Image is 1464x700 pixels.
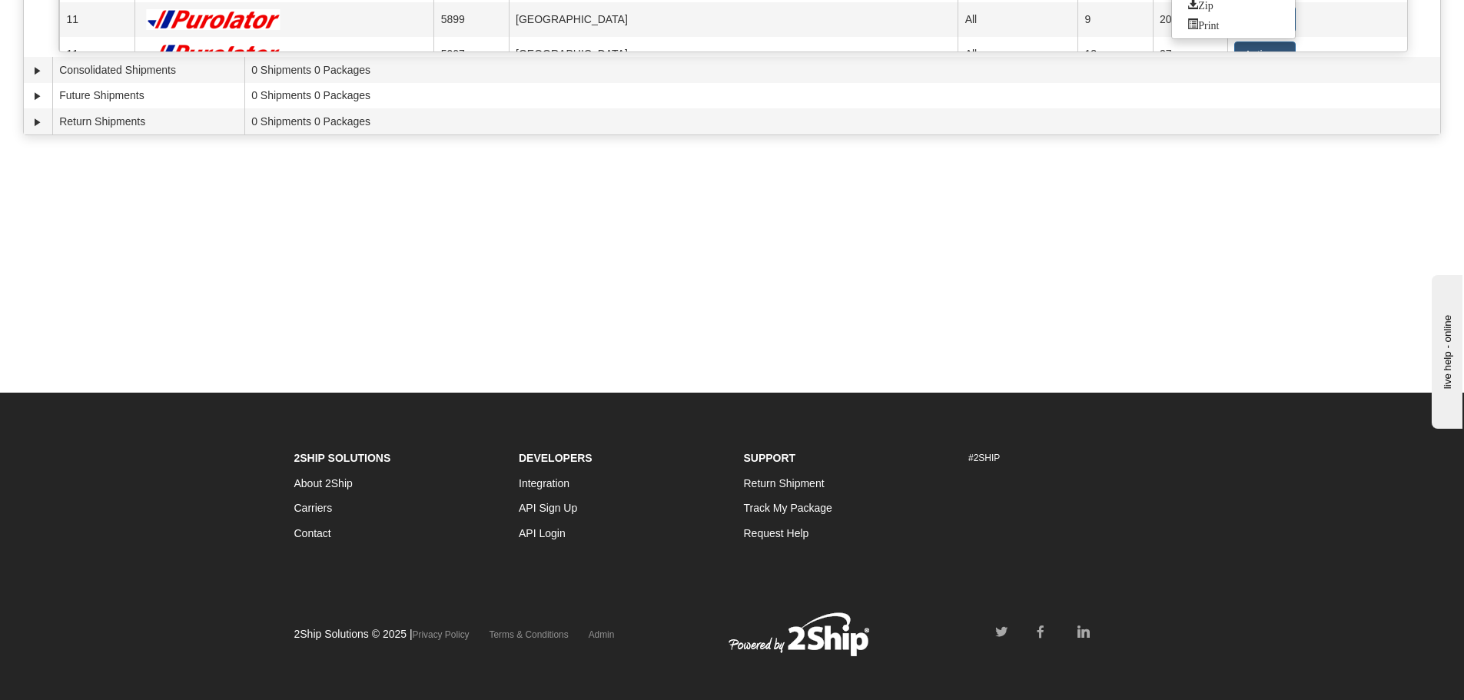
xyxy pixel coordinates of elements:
[52,108,244,134] td: Return Shipments
[519,527,566,539] a: API Login
[30,88,45,104] a: Expand
[509,2,958,37] td: [GEOGRAPHIC_DATA]
[968,453,1170,463] h6: #2SHIP
[1172,15,1295,35] a: Print or Download All Shipping Documents in one file
[744,477,825,489] a: Return Shipment
[744,452,796,464] strong: Support
[519,502,577,514] a: API Sign Up
[509,37,958,71] td: [GEOGRAPHIC_DATA]
[294,527,331,539] a: Contact
[141,9,287,30] img: Purolator
[294,452,391,464] strong: 2Ship Solutions
[1187,18,1219,29] span: Print
[294,502,333,514] a: Carriers
[141,44,287,65] img: Purolator
[294,628,470,640] span: 2Ship Solutions © 2025 |
[433,37,508,71] td: 5907
[59,37,134,71] td: 11
[589,629,615,640] a: Admin
[52,57,244,83] td: Consolidated Shipments
[744,527,809,539] a: Request Help
[59,2,134,37] td: 11
[244,108,1440,134] td: 0 Shipments 0 Packages
[958,2,1077,37] td: All
[744,502,832,514] a: Track My Package
[244,57,1440,83] td: 0 Shipments 0 Packages
[1429,271,1462,428] iframe: chat widget
[519,452,593,464] strong: Developers
[1234,41,1296,68] button: Actions
[1153,2,1227,37] td: 20
[30,114,45,130] a: Expand
[294,477,353,489] a: About 2Ship
[244,83,1440,109] td: 0 Shipments 0 Packages
[1077,37,1152,71] td: 13
[1153,37,1227,71] td: 27
[30,63,45,78] a: Expand
[413,629,470,640] a: Privacy Policy
[12,13,142,25] div: live help - online
[519,477,569,489] a: Integration
[958,37,1077,71] td: All
[490,629,569,640] a: Terms & Conditions
[52,83,244,109] td: Future Shipments
[433,2,508,37] td: 5899
[1077,2,1152,37] td: 9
